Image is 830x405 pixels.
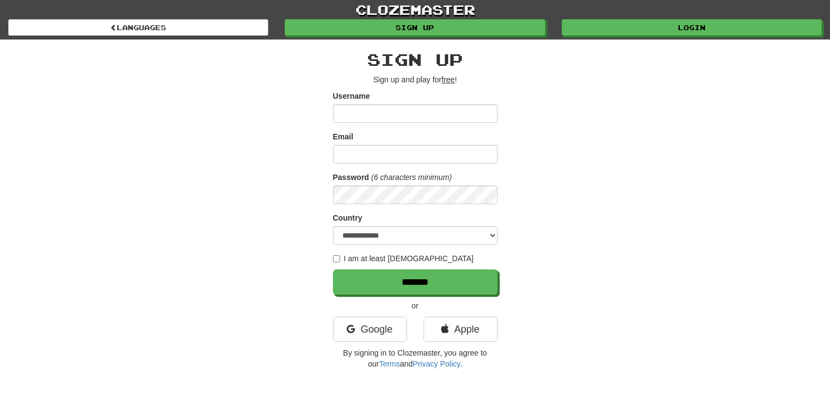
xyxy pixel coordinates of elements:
a: Login [562,19,822,36]
label: Password [333,172,369,183]
label: Email [333,131,353,142]
u: free [442,75,455,84]
label: I am at least [DEMOGRAPHIC_DATA] [333,253,474,264]
label: Username [333,91,370,102]
label: Country [333,212,363,223]
p: or [333,300,498,311]
a: Languages [8,19,268,36]
a: Terms [379,359,400,368]
h2: Sign up [333,50,498,69]
input: I am at least [DEMOGRAPHIC_DATA] [333,255,340,262]
a: Sign up [285,19,545,36]
em: (6 characters minimum) [371,173,452,182]
a: Privacy Policy [413,359,460,368]
p: Sign up and play for ! [333,74,498,85]
a: Apple [424,317,498,342]
p: By signing in to Clozemaster, you agree to our and . [333,347,498,369]
a: Google [333,317,407,342]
